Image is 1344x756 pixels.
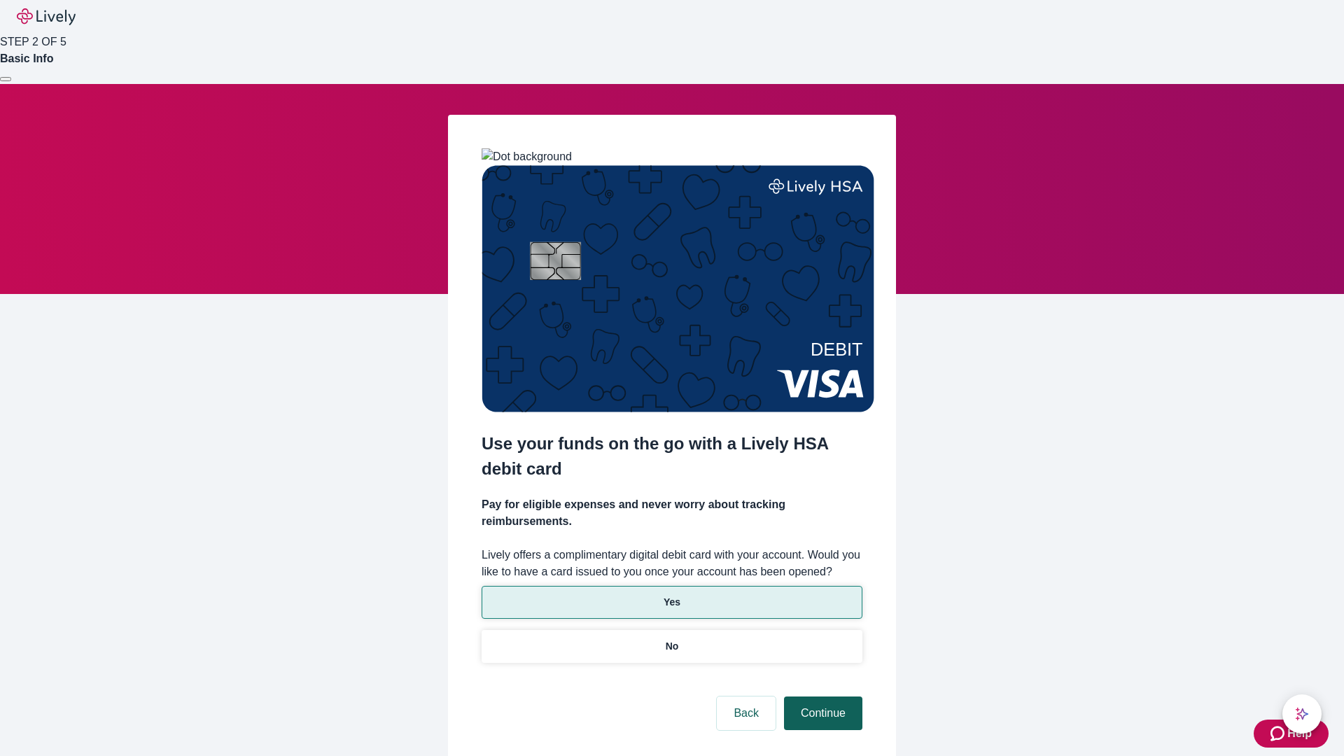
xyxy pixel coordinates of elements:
img: Lively [17,8,76,25]
button: Continue [784,696,862,730]
p: Yes [664,595,680,610]
span: Help [1287,725,1312,742]
h4: Pay for eligible expenses and never worry about tracking reimbursements. [482,496,862,530]
svg: Zendesk support icon [1270,725,1287,742]
h2: Use your funds on the go with a Lively HSA debit card [482,431,862,482]
svg: Lively AI Assistant [1295,707,1309,721]
button: chat [1282,694,1322,734]
p: No [666,639,679,654]
img: Dot background [482,148,572,165]
button: Back [717,696,776,730]
button: Zendesk support iconHelp [1254,720,1329,748]
img: Debit card [482,165,874,412]
label: Lively offers a complimentary digital debit card with your account. Would you like to have a card... [482,547,862,580]
button: Yes [482,586,862,619]
button: No [482,630,862,663]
